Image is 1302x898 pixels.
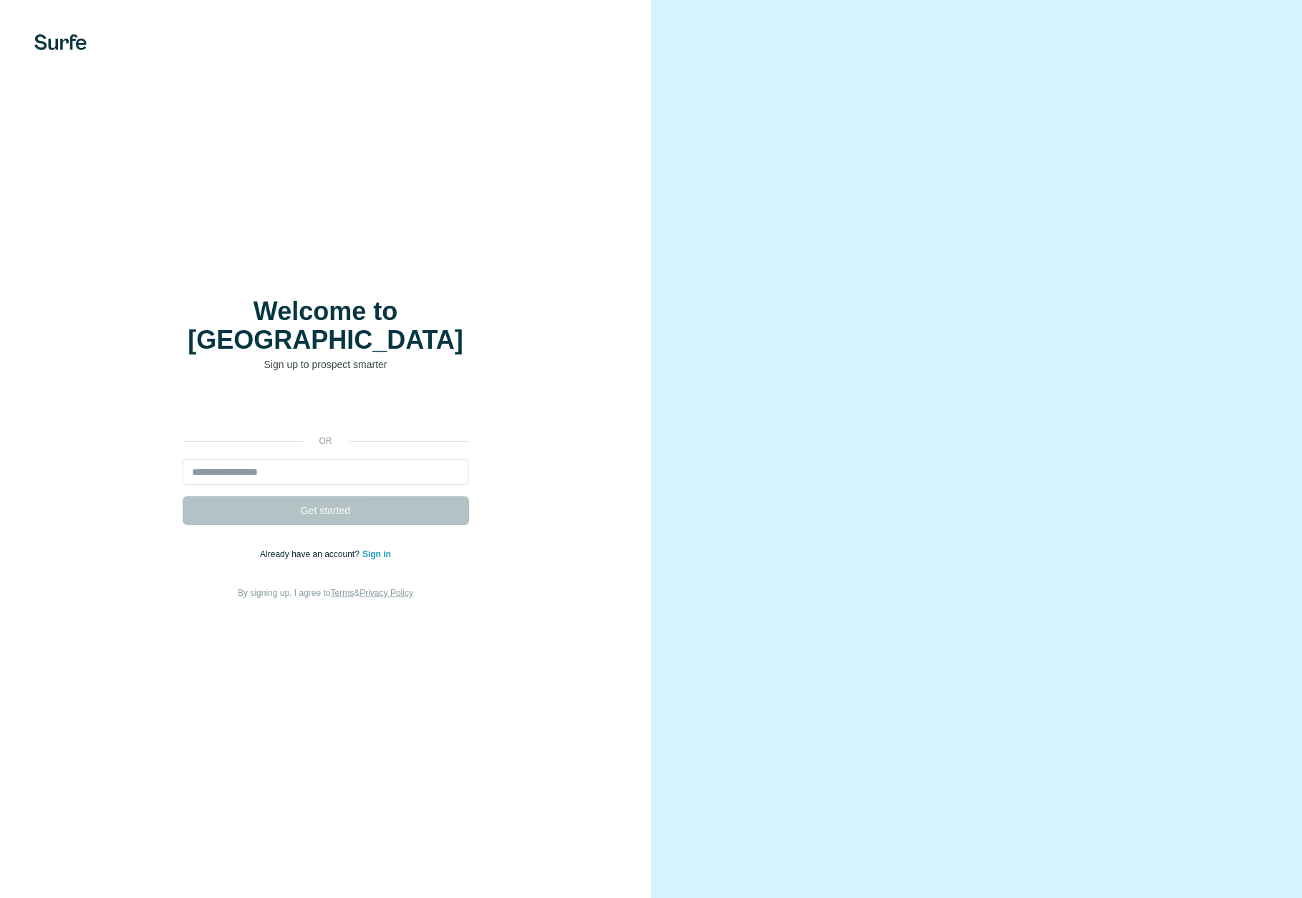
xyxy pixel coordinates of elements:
span: By signing up, I agree to & [238,588,413,598]
p: or [303,435,349,448]
p: Sign up to prospect smarter [183,357,469,372]
span: Already have an account? [260,549,362,559]
a: Privacy Policy [360,588,413,598]
iframe: Schaltfläche „Über Google anmelden“ [175,393,476,425]
img: Surfe's logo [34,34,87,50]
a: Sign in [362,549,391,559]
h1: Welcome to [GEOGRAPHIC_DATA] [183,297,469,354]
a: Terms [331,588,355,598]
